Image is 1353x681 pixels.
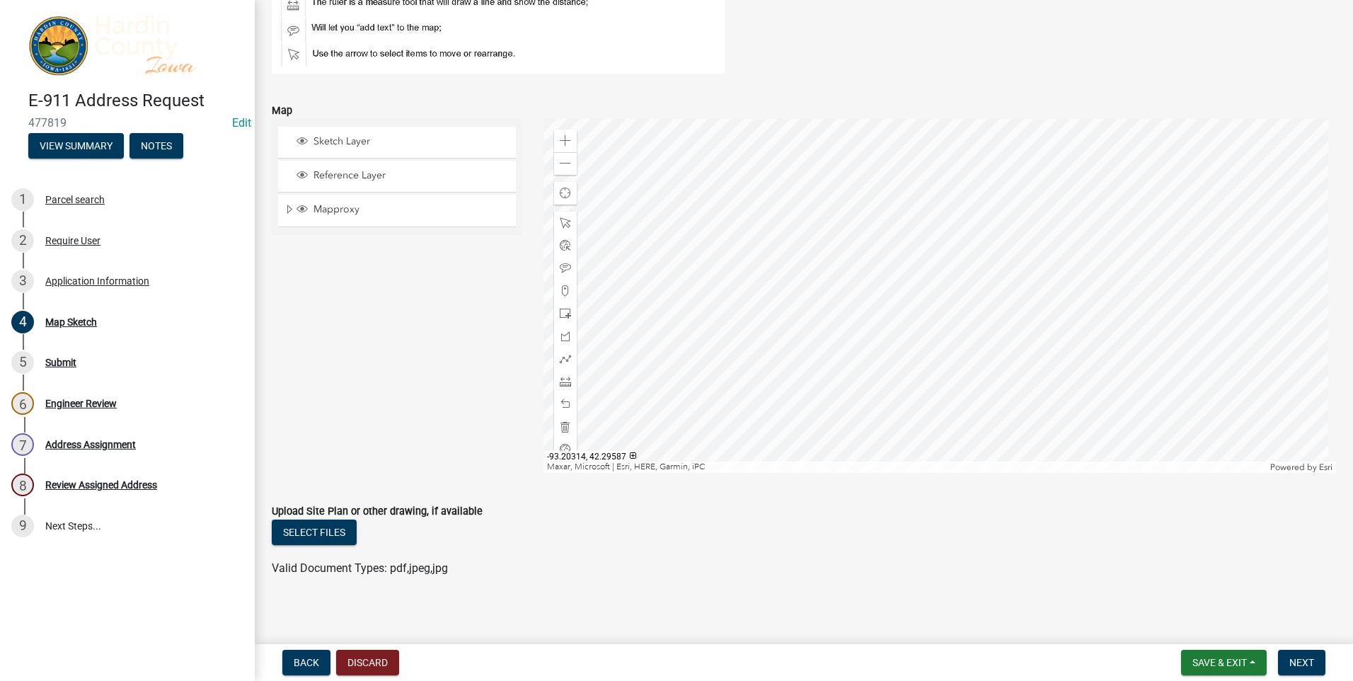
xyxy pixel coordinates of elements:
div: Engineer Review [45,399,117,408]
div: 8 [11,474,34,496]
div: 1 [11,188,34,211]
label: Upload Site Plan or other drawing, if available [272,507,483,517]
div: Application Information [45,276,149,286]
span: Reference Layer [310,169,511,182]
img: Hardin County, Iowa [28,15,232,76]
div: 2 [11,229,34,252]
span: Valid Document Types: pdf,jpeg,jpg [272,561,448,575]
div: 9 [11,515,34,537]
wm-modal-confirm: Summary [28,142,124,153]
div: Powered by [1267,462,1336,473]
button: Back [282,650,330,675]
div: Find my location [554,182,577,205]
div: 6 [11,392,34,415]
div: Zoom out [554,152,577,175]
div: Maxar, Microsoft | Esri, HERE, Garmin, iPC [543,462,1267,473]
wm-modal-confirm: Edit Application Number [232,116,251,130]
li: Sketch Layer [278,127,516,159]
span: Mapproxy [310,203,511,216]
div: Zoom in [554,130,577,152]
div: Reference Layer [294,169,511,183]
span: 477819 [28,116,226,130]
div: Address Assignment [45,440,136,450]
div: 3 [11,270,34,292]
div: Review Assigned Address [45,480,157,490]
div: Require User [45,236,100,246]
div: 7 [11,433,34,456]
h4: E-911 Address Request [28,91,243,111]
button: Notes [129,133,183,159]
a: Edit [232,116,251,130]
ul: Layer List [277,123,517,231]
span: Back [294,657,319,668]
li: Reference Layer [278,161,516,193]
button: Save & Exit [1181,650,1267,675]
div: Mapproxy [294,203,511,217]
div: Submit [45,357,76,367]
button: Discard [336,650,399,675]
span: Expand [284,203,294,218]
div: Map Sketch [45,317,97,327]
div: Sketch Layer [294,135,511,149]
div: 5 [11,351,34,374]
button: Next [1278,650,1325,675]
span: Next [1289,657,1314,668]
span: Save & Exit [1192,657,1247,668]
span: Sketch Layer [310,135,511,148]
button: Select files [272,520,357,545]
label: Map [272,106,292,116]
wm-modal-confirm: Notes [129,142,183,153]
li: Mapproxy [278,195,516,227]
a: Esri [1319,462,1332,472]
div: Parcel search [45,195,105,205]
button: View Summary [28,133,124,159]
div: 4 [11,311,34,333]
